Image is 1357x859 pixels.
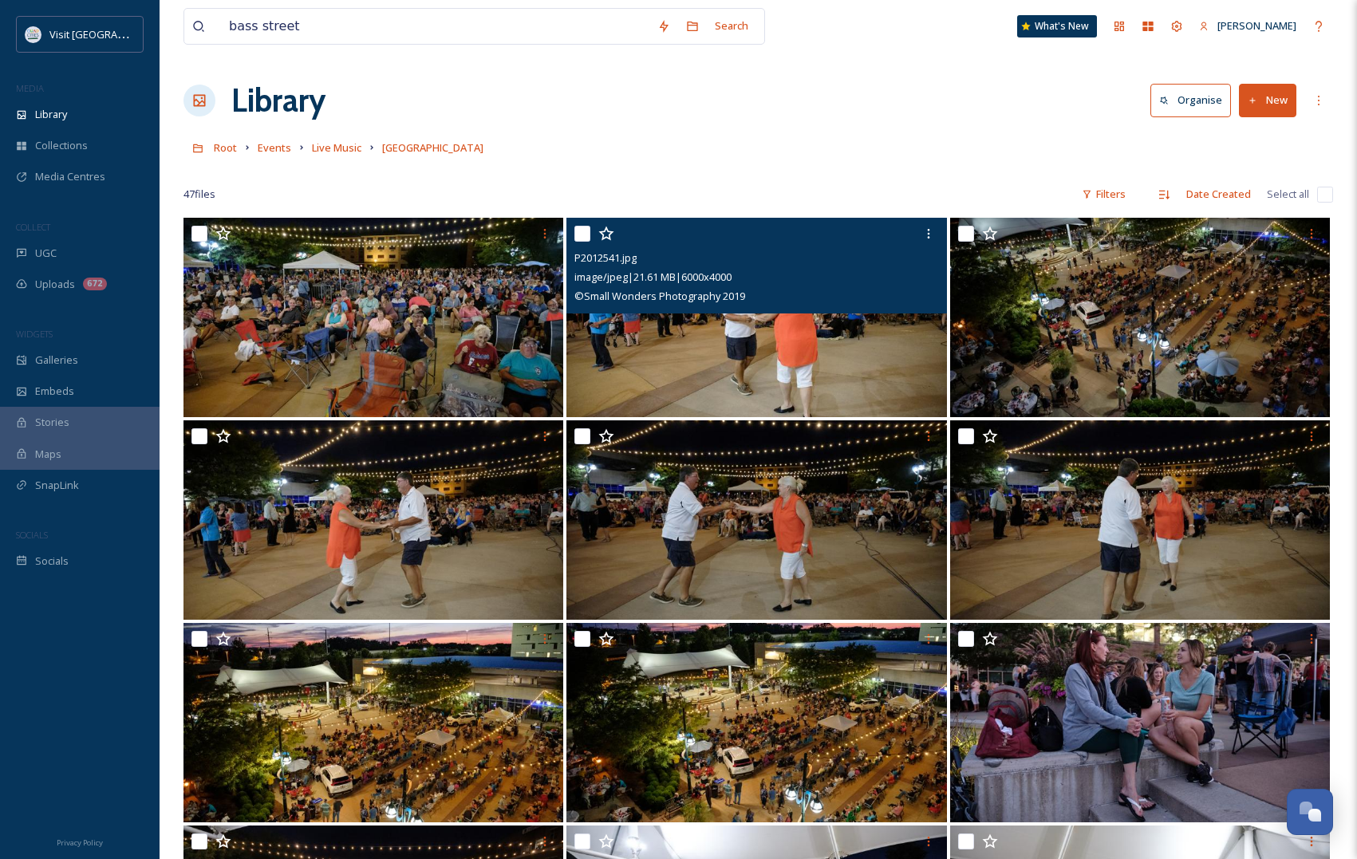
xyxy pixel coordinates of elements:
[16,82,44,94] span: MEDIA
[35,277,75,292] span: Uploads
[1239,84,1296,116] button: New
[312,138,361,157] a: Live Music
[566,623,946,822] img: P2012515.jpg
[35,415,69,430] span: Stories
[1178,179,1259,210] div: Date Created
[1017,15,1097,37] a: What's New
[231,77,325,124] a: Library
[1267,187,1309,202] span: Select all
[49,26,173,41] span: Visit [GEOGRAPHIC_DATA]
[950,420,1330,620] img: P2012540.jpg
[83,278,107,290] div: 672
[214,138,237,157] a: Root
[950,623,1330,822] img: P2012507.jpg
[57,837,103,848] span: Privacy Policy
[574,270,732,284] span: image/jpeg | 21.61 MB | 6000 x 4000
[35,353,78,368] span: Galleries
[183,218,563,417] img: P2012551.jpg
[16,328,53,340] span: WIDGETS
[35,138,88,153] span: Collections
[35,384,74,399] span: Embeds
[382,138,483,157] a: [GEOGRAPHIC_DATA]
[183,623,563,822] img: P2012519.jpg
[1217,18,1296,33] span: [PERSON_NAME]
[1150,84,1231,116] button: Organise
[183,420,563,620] img: P2012542.jpg
[566,218,946,417] img: P2012541.jpg
[35,447,61,462] span: Maps
[214,140,237,155] span: Root
[574,250,637,265] span: P2012541.jpg
[26,26,41,42] img: QCCVB_VISIT_vert_logo_4c_tagline_122019.svg
[221,9,649,44] input: Search your library
[16,221,50,233] span: COLLECT
[35,246,57,261] span: UGC
[35,107,67,122] span: Library
[16,529,48,541] span: SOCIALS
[57,832,103,851] a: Privacy Policy
[382,140,483,155] span: [GEOGRAPHIC_DATA]
[950,218,1330,417] img: P2012513.jpg
[1074,179,1134,210] div: Filters
[35,478,79,493] span: SnapLink
[258,140,291,155] span: Events
[574,289,745,303] span: © Small Wonders Photography 2019
[1287,789,1333,835] button: Open Chat
[1191,10,1304,41] a: [PERSON_NAME]
[566,420,946,620] img: P2012538.jpg
[312,140,361,155] span: Live Music
[183,187,215,202] span: 47 file s
[707,10,756,41] div: Search
[35,169,105,184] span: Media Centres
[258,138,291,157] a: Events
[35,554,69,569] span: Socials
